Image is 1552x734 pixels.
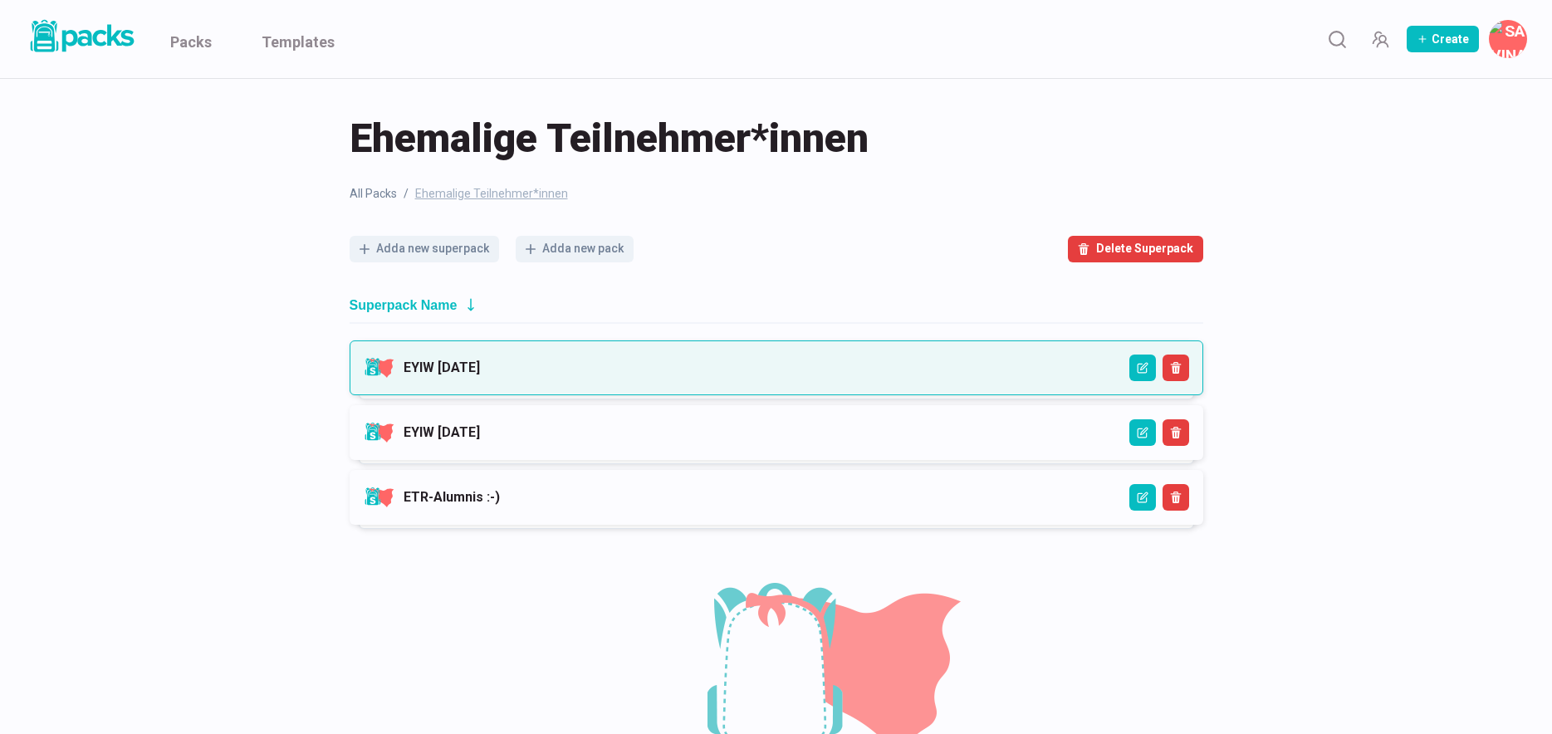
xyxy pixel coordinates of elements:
[1068,236,1203,262] button: Delete Superpack
[25,17,137,56] img: Packs logo
[1320,22,1354,56] button: Search
[1163,484,1189,511] button: Delete Superpack
[350,297,458,313] h2: Superpack Name
[1364,22,1397,56] button: Manage Team Invites
[1163,355,1189,381] button: Delete Superpack
[1129,355,1156,381] button: Edit
[350,112,869,165] span: Ehemalige Teilnehmer*innen
[1407,26,1479,52] button: Create Pack
[415,185,568,203] span: Ehemalige Teilnehmer*innen
[1489,20,1527,58] button: Savina Tilmann
[1163,419,1189,446] button: Delete Superpack
[404,185,409,203] span: /
[350,185,397,203] a: All Packs
[1129,419,1156,446] button: Edit
[516,236,634,262] button: Adda new pack
[25,17,137,61] a: Packs logo
[1129,484,1156,511] button: Edit
[350,236,499,262] button: Adda new superpack
[350,185,1203,203] nav: breadcrumb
